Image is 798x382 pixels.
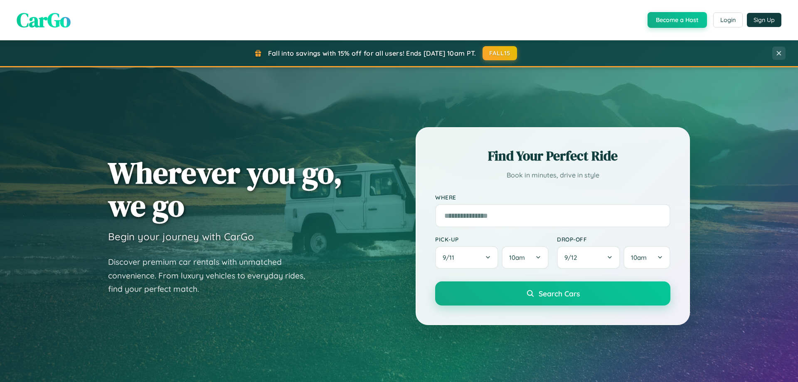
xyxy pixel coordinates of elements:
[557,246,620,269] button: 9/12
[648,12,707,28] button: Become a Host
[108,156,342,222] h1: Wherever you go, we go
[713,12,743,27] button: Login
[631,254,647,261] span: 10am
[435,236,549,243] label: Pick-up
[557,236,670,243] label: Drop-off
[108,230,254,243] h3: Begin your journey with CarGo
[623,246,670,269] button: 10am
[435,281,670,306] button: Search Cars
[17,6,71,34] span: CarGo
[483,46,517,60] button: FALL15
[435,147,670,165] h2: Find Your Perfect Ride
[435,169,670,181] p: Book in minutes, drive in style
[502,246,549,269] button: 10am
[443,254,458,261] span: 9 / 11
[435,246,498,269] button: 9/11
[564,254,581,261] span: 9 / 12
[268,49,476,57] span: Fall into savings with 15% off for all users! Ends [DATE] 10am PT.
[108,255,316,296] p: Discover premium car rentals with unmatched convenience. From luxury vehicles to everyday rides, ...
[435,194,670,201] label: Where
[509,254,525,261] span: 10am
[539,289,580,298] span: Search Cars
[747,13,781,27] button: Sign Up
